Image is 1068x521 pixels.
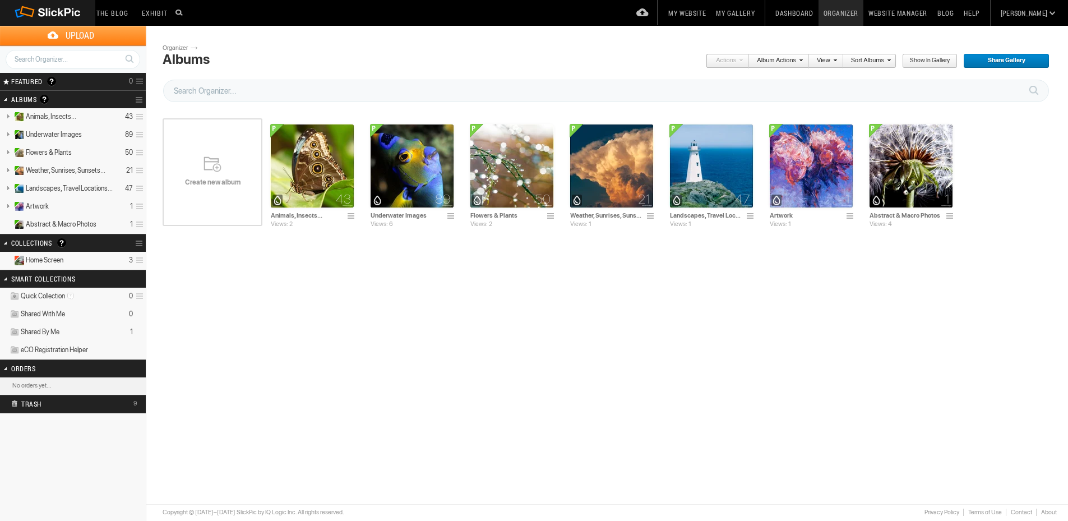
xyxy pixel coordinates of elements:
[10,202,25,211] ins: Public Album
[945,195,950,204] span: 1
[809,54,837,68] a: View
[869,210,943,220] input: Abstract & Macro Photos
[1,256,12,264] a: Expand
[10,184,25,193] ins: Public Album
[769,124,853,208] img: 20250805_102338_Full_Size_sRGB_100.webp
[21,292,77,301] span: Quick Collection
[163,178,262,187] span: Create new album
[769,210,843,220] input: Artwork
[638,195,650,204] span: 21
[706,54,743,68] a: Actions
[10,310,20,319] img: ico_album_coll.png
[10,256,25,265] ins: Private Collection
[10,292,20,301] img: ico_album_quick.png
[963,509,1006,516] a: Terms of Use
[336,195,351,204] span: 43
[570,210,644,220] input: Weather, Sunrises, Sunsets...
[26,148,72,157] span: Flowers & Plants
[1,220,12,228] a: Expand
[670,220,691,228] span: Views: 1
[435,195,451,204] span: 89
[963,54,1042,68] span: Share Gallery
[1036,509,1057,516] a: About
[845,195,850,204] span: 1
[26,166,105,175] span: Weather, Sunrises, Sunsets...
[869,124,953,208] img: KEV4356.webp
[26,130,82,139] span: Underwater Images
[135,236,146,251] a: Collection Options
[163,52,210,67] div: Albums
[10,112,25,122] ins: Public Album
[11,360,105,377] h2: Orders
[270,210,344,220] input: Animals, Insects...
[271,220,293,228] span: Views: 2
[470,124,554,208] img: KEV7519_Full_Size_sRGB_100.webp
[119,49,140,68] a: Search
[10,220,25,229] ins: Public Album
[26,184,113,193] span: Landscapes, Travel Locations...
[10,130,25,140] ins: Public Album
[669,210,743,220] input: Landscapes, Travel Locations & Scenic
[21,328,59,336] span: Shared By Me
[10,148,25,158] ins: Public Album
[902,54,958,68] a: Show in Gallery
[11,91,105,108] h2: Albums
[8,77,43,86] span: FEATURED
[470,220,492,228] span: Views: 2
[26,112,76,121] span: Animals, Insects...
[535,195,551,204] span: 50
[26,202,49,211] span: Artwork
[11,395,115,412] h2: Trash
[470,210,544,220] input: Flowers & Plants
[21,310,65,319] span: Shared With Me
[919,509,963,516] a: Privacy Policy
[11,234,105,251] h2: Collections
[370,210,444,220] input: Underwater Images
[1006,509,1036,516] a: Contact
[163,80,1049,102] input: Search Organizer...
[669,124,753,208] img: L1010580-Edit_Full_Size_100.webp
[371,220,393,228] span: Views: 6
[843,54,891,68] a: Sort Albums
[12,382,52,389] b: No orders yet...
[570,220,591,228] span: Views: 1
[6,50,140,69] input: Search Organizer...
[10,345,20,355] img: ico_album_coll.png
[11,270,105,287] h2: Smart Collections
[370,124,454,208] img: Queen_Angelfish_011.webp
[26,220,96,229] span: Abstract & Macro Photos
[13,26,146,45] span: Upload
[174,6,187,19] input: Search photos on SlickPic...
[770,220,791,228] span: Views: 1
[10,328,20,337] img: ico_album_coll.png
[26,256,63,265] span: Home Screen
[870,220,892,228] span: Views: 4
[570,124,654,208] img: CCV5722_Full_Size_100.webp
[749,54,803,68] a: Album Actions
[902,54,950,68] span: Show in Gallery
[735,195,750,204] span: 47
[21,345,88,354] span: eCO Registration Helper
[10,166,25,176] ins: Public Album
[163,508,344,517] div: Copyright © [DATE]–[DATE] SlickPic by IQ Logic Inc. All rights reserved.
[270,124,354,208] img: KEV5326-Edit-Edit_Full_Size_100.webp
